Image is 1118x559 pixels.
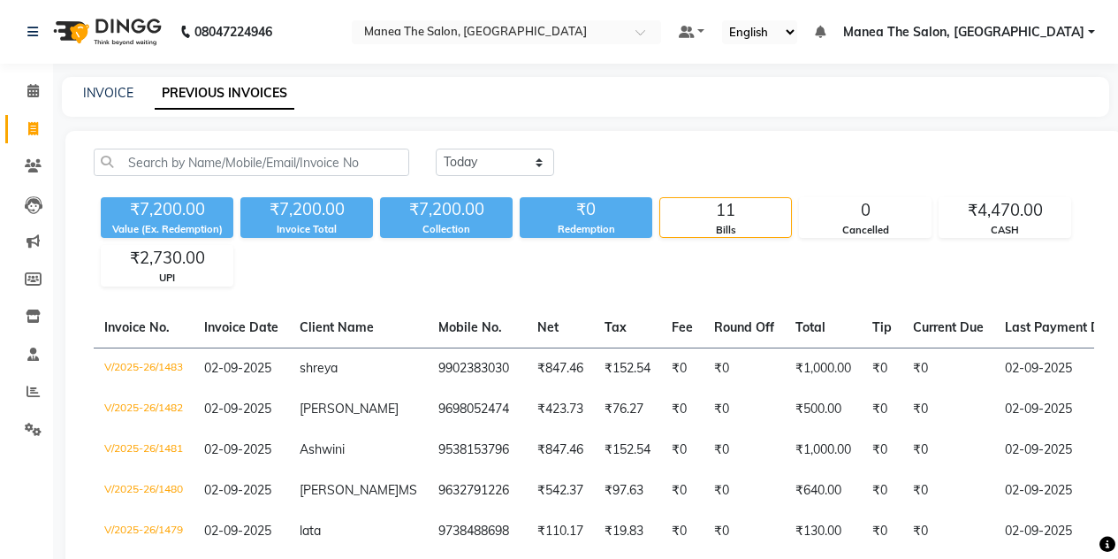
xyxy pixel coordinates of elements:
[101,197,233,222] div: ₹7,200.00
[102,246,232,271] div: ₹2,730.00
[913,319,984,335] span: Current Due
[902,511,994,552] td: ₹0
[527,389,594,430] td: ₹423.73
[45,7,166,57] img: logo
[94,348,194,389] td: V/2025-26/1483
[204,401,271,417] span: 02-09-2025
[240,197,373,222] div: ₹7,200.00
[785,471,862,511] td: ₹640.00
[380,222,513,237] div: Collection
[661,511,704,552] td: ₹0
[939,198,1070,223] div: ₹4,470.00
[800,198,931,223] div: 0
[862,511,902,552] td: ₹0
[594,389,661,430] td: ₹76.27
[902,430,994,471] td: ₹0
[428,430,527,471] td: 9538153796
[704,389,785,430] td: ₹0
[800,223,931,238] div: Cancelled
[902,389,994,430] td: ₹0
[902,348,994,389] td: ₹0
[862,389,902,430] td: ₹0
[862,430,902,471] td: ₹0
[520,197,652,222] div: ₹0
[714,319,774,335] span: Round Off
[300,441,345,457] span: Ashwini
[537,319,559,335] span: Net
[438,319,502,335] span: Mobile No.
[594,348,661,389] td: ₹152.54
[672,319,693,335] span: Fee
[872,319,892,335] span: Tip
[785,430,862,471] td: ₹1,000.00
[240,222,373,237] div: Invoice Total
[661,471,704,511] td: ₹0
[520,222,652,237] div: Redemption
[594,471,661,511] td: ₹97.63
[594,430,661,471] td: ₹152.54
[605,319,627,335] span: Tax
[94,430,194,471] td: V/2025-26/1481
[902,471,994,511] td: ₹0
[704,511,785,552] td: ₹0
[527,348,594,389] td: ₹847.46
[862,471,902,511] td: ₹0
[101,222,233,237] div: Value (Ex. Redemption)
[94,511,194,552] td: V/2025-26/1479
[660,223,791,238] div: Bills
[428,471,527,511] td: 9632791226
[428,348,527,389] td: 9902383030
[300,401,399,417] span: [PERSON_NAME]
[594,511,661,552] td: ₹19.83
[94,389,194,430] td: V/2025-26/1482
[785,389,862,430] td: ₹500.00
[94,149,409,176] input: Search by Name/Mobile/Email/Invoice No
[661,348,704,389] td: ₹0
[380,197,513,222] div: ₹7,200.00
[428,511,527,552] td: 9738488698
[104,319,170,335] span: Invoice No.
[399,482,417,498] span: MS
[428,389,527,430] td: 9698052474
[204,523,271,539] span: 02-09-2025
[862,348,902,389] td: ₹0
[300,360,338,376] span: shreya
[704,430,785,471] td: ₹0
[300,319,374,335] span: Client Name
[527,471,594,511] td: ₹542.37
[194,7,272,57] b: 08047224946
[660,198,791,223] div: 11
[204,360,271,376] span: 02-09-2025
[795,319,825,335] span: Total
[83,85,133,101] a: INVOICE
[102,271,232,286] div: UPI
[300,482,399,498] span: [PERSON_NAME]
[94,471,194,511] td: V/2025-26/1480
[204,482,271,498] span: 02-09-2025
[704,471,785,511] td: ₹0
[527,511,594,552] td: ₹110.17
[300,523,321,539] span: lata
[204,319,278,335] span: Invoice Date
[939,223,1070,238] div: CASH
[661,430,704,471] td: ₹0
[785,348,862,389] td: ₹1,000.00
[155,78,294,110] a: PREVIOUS INVOICES
[704,348,785,389] td: ₹0
[843,23,1084,42] span: Manea The Salon, [GEOGRAPHIC_DATA]
[661,389,704,430] td: ₹0
[527,430,594,471] td: ₹847.46
[785,511,862,552] td: ₹130.00
[204,441,271,457] span: 02-09-2025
